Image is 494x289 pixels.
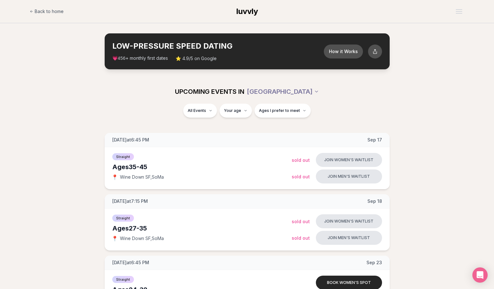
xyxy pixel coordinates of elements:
[367,137,382,143] span: Sep 17
[453,7,465,16] button: Open menu
[183,104,217,118] button: All Events
[112,276,134,283] span: Straight
[292,174,310,179] span: Sold Out
[219,104,252,118] button: Your age
[316,214,382,228] button: Join women's waitlist
[112,55,168,62] span: 💗 + monthly first dates
[472,267,488,283] div: Open Intercom Messenger
[236,7,258,16] span: luvvly
[367,198,382,204] span: Sep 18
[316,231,382,245] button: Join men's waitlist
[224,108,241,113] span: Your age
[30,5,64,18] a: Back to home
[118,56,126,61] span: 456
[112,215,134,222] span: Straight
[112,41,324,51] h2: LOW-PRESSURE SPEED DATING
[254,104,311,118] button: Ages I prefer to meet
[112,259,149,266] span: [DATE] at 6:45 PM
[366,259,382,266] span: Sep 23
[120,174,164,180] span: Wine Down SF , SoMa
[112,236,117,241] span: 📍
[35,8,64,15] span: Back to home
[112,175,117,180] span: 📍
[247,85,319,99] button: [GEOGRAPHIC_DATA]
[112,198,148,204] span: [DATE] at 7:15 PM
[316,153,382,167] button: Join women's waitlist
[176,55,217,62] span: ⭐ 4.9/5 on Google
[292,219,310,224] span: Sold Out
[112,224,292,233] div: Ages 27-35
[112,153,134,160] span: Straight
[112,162,292,171] div: Ages 35-45
[259,108,300,113] span: Ages I prefer to meet
[175,87,244,96] span: UPCOMING EVENTS IN
[324,45,363,58] button: How it Works
[316,169,382,183] button: Join men's waitlist
[120,235,164,242] span: Wine Down SF , SoMa
[292,157,310,163] span: Sold Out
[112,137,149,143] span: [DATE] at 6:45 PM
[188,108,206,113] span: All Events
[236,6,258,17] a: luvvly
[292,235,310,241] span: Sold Out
